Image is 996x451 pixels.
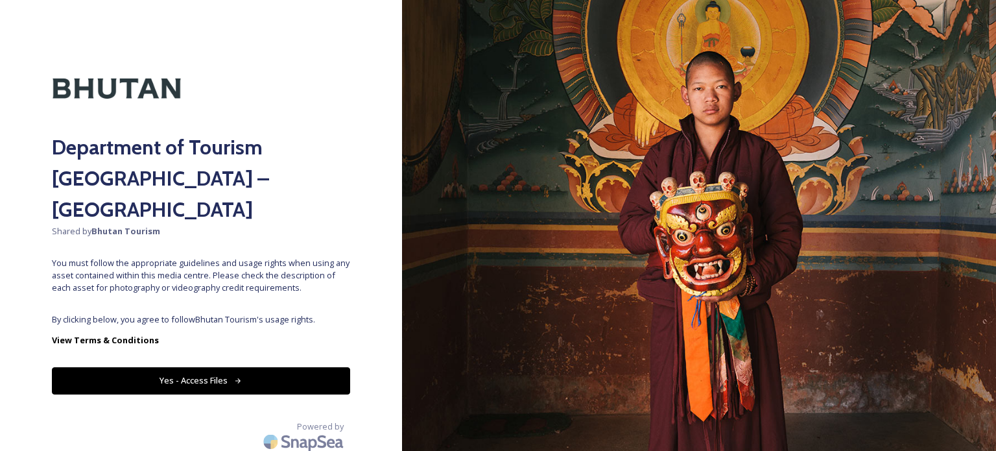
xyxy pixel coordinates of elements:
[52,367,350,394] button: Yes - Access Files
[52,52,182,125] img: Kingdom-of-Bhutan-Logo.png
[52,313,350,326] span: By clicking below, you agree to follow Bhutan Tourism 's usage rights.
[52,225,350,238] span: Shared by
[52,332,350,348] a: View Terms & Conditions
[52,132,350,225] h2: Department of Tourism [GEOGRAPHIC_DATA] – [GEOGRAPHIC_DATA]
[297,421,344,433] span: Powered by
[52,257,350,295] span: You must follow the appropriate guidelines and usage rights when using any asset contained within...
[52,334,159,346] strong: View Terms & Conditions
[91,225,160,237] strong: Bhutan Tourism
